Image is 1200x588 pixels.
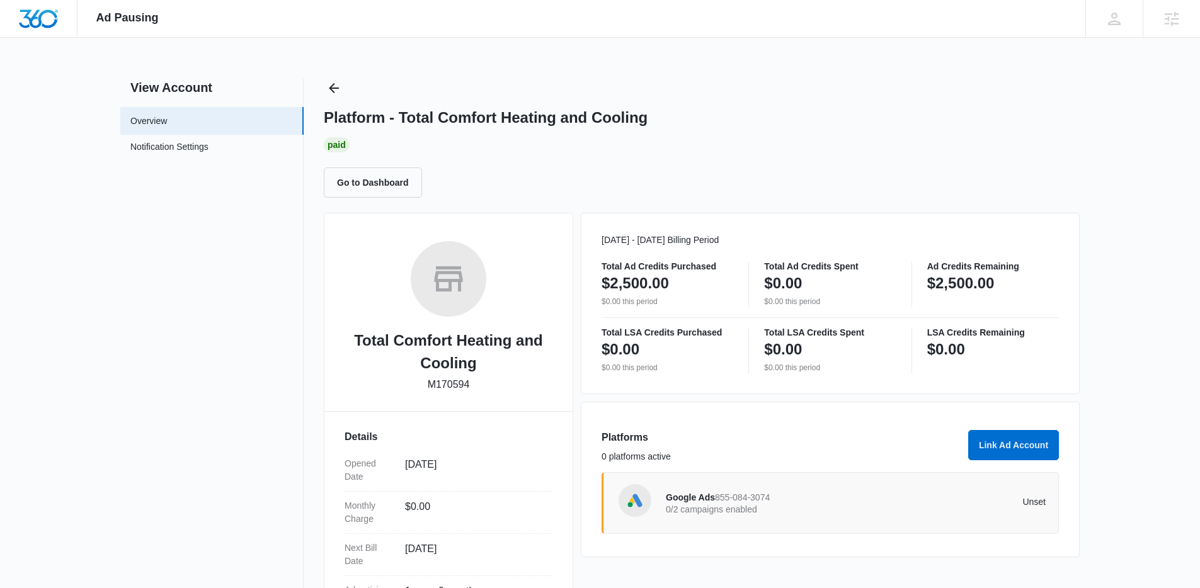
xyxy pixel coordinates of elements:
p: $0.00 [764,339,802,359]
p: $0.00 [602,339,639,359]
h2: View Account [120,78,304,97]
a: Overview [130,115,167,128]
p: $0.00 [764,273,802,293]
button: Go to Dashboard [324,167,422,198]
img: Google Ads [626,491,644,510]
button: Link Ad Account [968,430,1059,460]
p: Ad Credits Remaining [927,262,1059,271]
h3: Platforms [602,430,961,445]
dd: [DATE] [405,541,542,568]
p: Total Ad Credits Purchased [602,262,733,271]
p: $0.00 this period [764,362,896,373]
p: M170594 [428,377,470,392]
h1: Platform - Total Comfort Heating and Cooling [324,108,648,127]
p: $0.00 this period [764,296,896,307]
span: Ad Pausing [96,11,159,25]
div: Next Bill Date[DATE] [345,534,552,576]
h3: Details [345,429,552,444]
a: Notification Settings [130,140,209,157]
div: Opened Date[DATE] [345,449,552,492]
button: Back [324,78,344,98]
p: Total Ad Credits Spent [764,262,896,271]
p: $0.00 this period [602,362,733,373]
span: 855-084-3074 [715,492,770,502]
dt: Opened Date [345,457,395,483]
div: Monthly Charge$0.00 [345,492,552,534]
p: Total LSA Credits Purchased [602,328,733,337]
dt: Monthly Charge [345,499,395,526]
dd: $0.00 [405,499,542,526]
p: 0 platforms active [602,450,961,463]
a: Google AdsGoogle Ads855-084-30740/2 campaigns enabledUnset [602,472,1059,534]
p: LSA Credits Remaining [927,328,1059,337]
p: Unset [856,497,1046,506]
div: Paid [324,137,350,152]
dt: Next Bill Date [345,541,395,568]
p: $2,500.00 [602,273,669,293]
p: [DATE] - [DATE] Billing Period [602,234,1059,247]
p: 0/2 campaigns enabled [666,505,856,514]
p: $2,500.00 [927,273,995,293]
p: Total LSA Credits Spent [764,328,896,337]
p: $0.00 [927,339,965,359]
span: Google Ads [666,492,715,502]
h2: Total Comfort Heating and Cooling [345,329,552,375]
p: $0.00 this period [602,296,733,307]
dd: [DATE] [405,457,542,483]
a: Go to Dashboard [324,177,430,188]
